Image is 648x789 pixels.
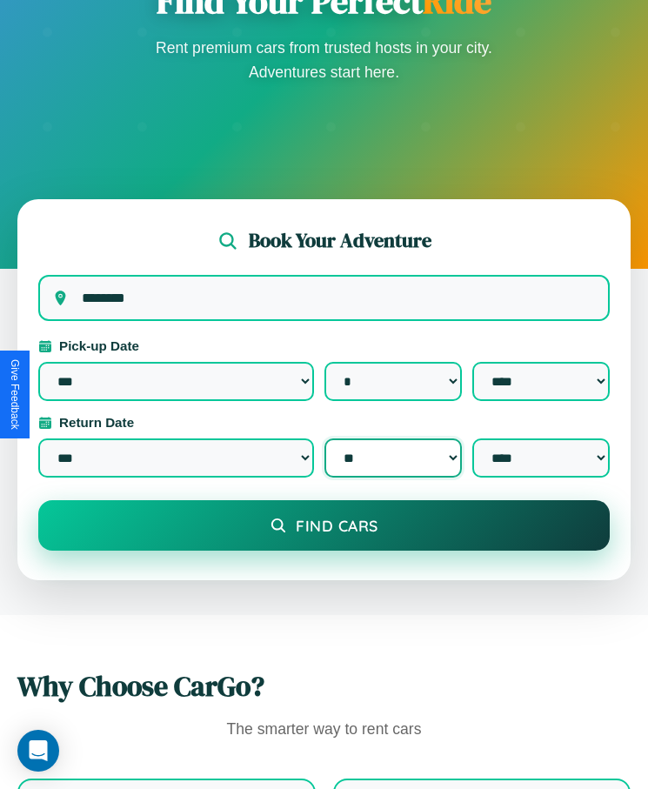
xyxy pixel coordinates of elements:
label: Pick-up Date [38,338,610,353]
button: Find Cars [38,500,610,551]
div: Give Feedback [9,359,21,430]
p: The smarter way to rent cars [17,716,631,744]
h2: Why Choose CarGo? [17,667,631,705]
h2: Book Your Adventure [249,227,431,254]
p: Rent premium cars from trusted hosts in your city. Adventures start here. [150,36,498,84]
label: Return Date [38,415,610,430]
div: Open Intercom Messenger [17,730,59,772]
